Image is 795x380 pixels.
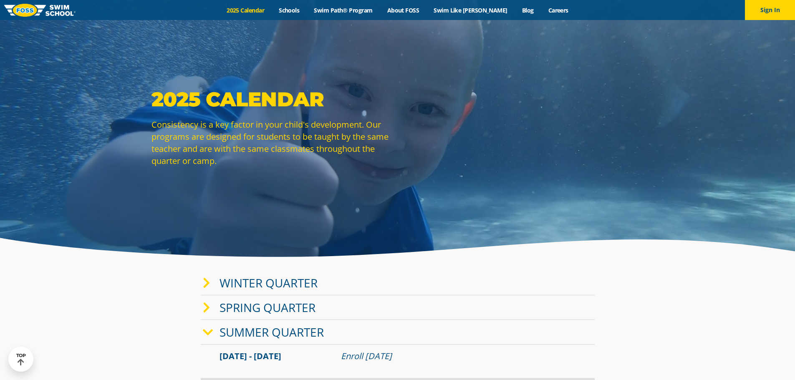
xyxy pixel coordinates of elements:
a: Swim Like [PERSON_NAME] [427,6,515,14]
div: TOP [16,353,26,366]
a: Spring Quarter [220,299,315,315]
a: About FOSS [380,6,427,14]
a: Blog [515,6,541,14]
div: Enroll [DATE] [341,350,576,362]
strong: 2025 Calendar [151,87,324,111]
a: Swim Path® Program [307,6,380,14]
a: Schools [272,6,307,14]
a: Winter Quarter [220,275,318,291]
span: [DATE] - [DATE] [220,350,281,362]
p: Consistency is a key factor in your child's development. Our programs are designed for students t... [151,118,394,167]
a: Summer Quarter [220,324,324,340]
a: 2025 Calendar [220,6,272,14]
a: Careers [541,6,575,14]
img: FOSS Swim School Logo [4,4,76,17]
